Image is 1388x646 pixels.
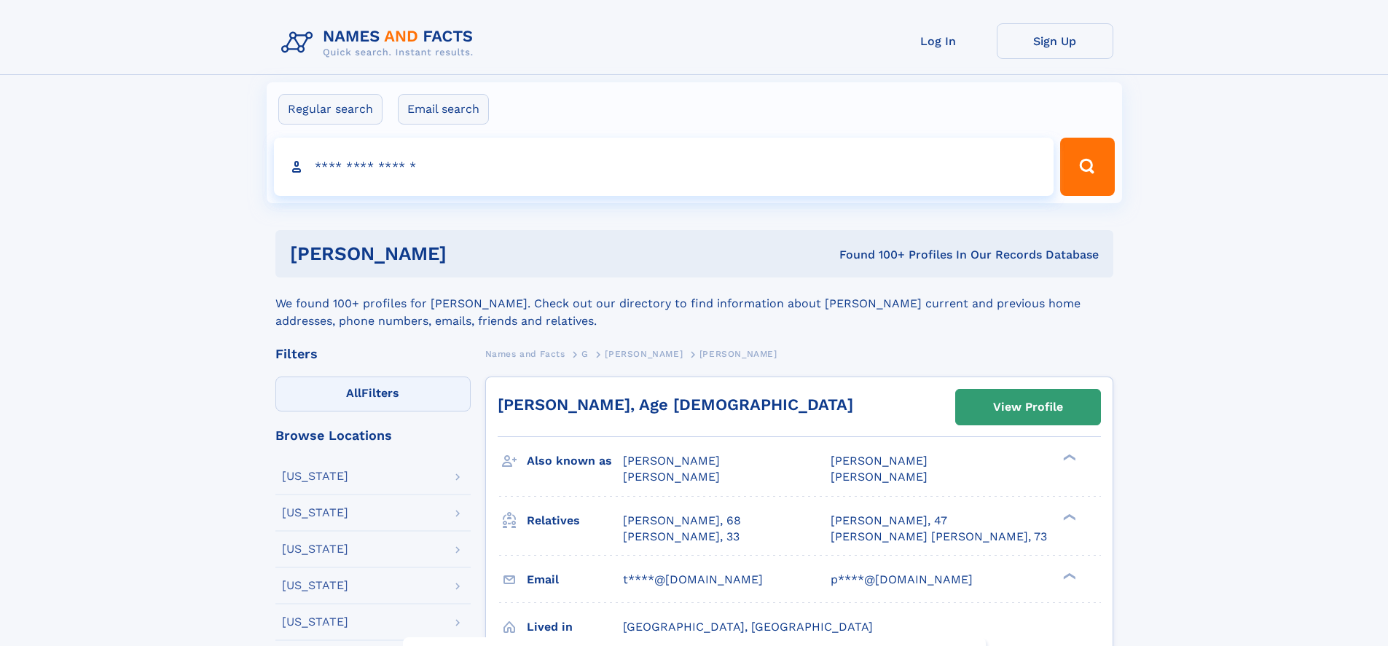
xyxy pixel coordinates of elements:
div: ❯ [1059,571,1077,580]
label: Regular search [278,94,383,125]
h3: Lived in [527,615,623,639]
div: ❯ [1059,453,1077,462]
a: Log In [880,23,997,59]
span: [PERSON_NAME] [831,454,928,468]
span: All [346,386,361,400]
a: Names and Facts [485,344,565,363]
div: View Profile [993,390,1063,424]
a: [PERSON_NAME], Age [DEMOGRAPHIC_DATA] [498,395,853,414]
a: [PERSON_NAME] [PERSON_NAME], 73 [831,529,1047,545]
img: Logo Names and Facts [275,23,485,63]
span: G [581,349,589,359]
div: [US_STATE] [282,470,348,482]
div: [US_STATE] [282,543,348,555]
h3: Also known as [527,449,623,473]
a: View Profile [956,390,1100,425]
h3: Email [527,567,623,592]
div: [US_STATE] [282,616,348,628]
div: Found 100+ Profiles In Our Records Database [643,247,1099,263]
div: Filters [275,347,471,361]
div: We found 100+ profiles for [PERSON_NAME]. Check out our directory to find information about [PERS... [275,277,1113,330]
span: [GEOGRAPHIC_DATA], [GEOGRAPHIC_DATA] [623,620,873,634]
div: Browse Locations [275,429,471,442]
a: G [581,344,589,363]
a: [PERSON_NAME], 47 [831,513,947,529]
h3: Relatives [527,508,623,533]
button: Search Button [1060,138,1114,196]
input: search input [274,138,1054,196]
span: [PERSON_NAME] [699,349,777,359]
span: [PERSON_NAME] [605,349,683,359]
label: Email search [398,94,489,125]
a: [PERSON_NAME] [605,344,683,363]
span: [PERSON_NAME] [623,454,720,468]
span: [PERSON_NAME] [623,470,720,484]
label: Filters [275,377,471,411]
a: [PERSON_NAME], 68 [623,513,741,529]
div: ❯ [1059,512,1077,521]
div: [US_STATE] [282,580,348,591]
h1: [PERSON_NAME] [290,245,643,263]
div: [US_STATE] [282,507,348,519]
span: [PERSON_NAME] [831,470,928,484]
a: Sign Up [997,23,1113,59]
a: [PERSON_NAME], 33 [623,529,740,545]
